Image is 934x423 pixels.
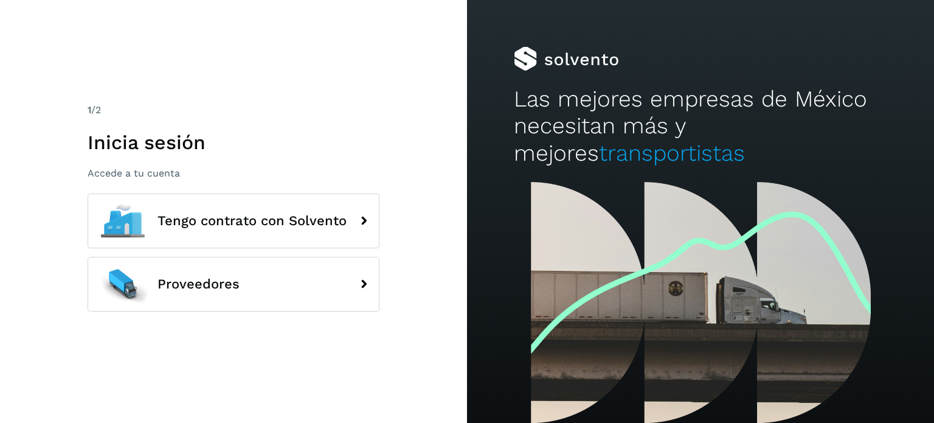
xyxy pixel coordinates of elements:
[88,104,91,116] span: 1
[599,140,745,166] span: transportistas
[157,214,347,228] span: Tengo contrato con Solvento
[88,167,379,179] p: Accede a tu cuenta
[157,277,240,292] span: Proveedores
[88,194,379,248] button: Tengo contrato con Solvento
[88,103,379,117] div: /2
[88,131,379,154] h1: Inicia sesión
[88,257,379,312] button: Proveedores
[514,86,887,167] h2: Las mejores empresas de México necesitan más y mejores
